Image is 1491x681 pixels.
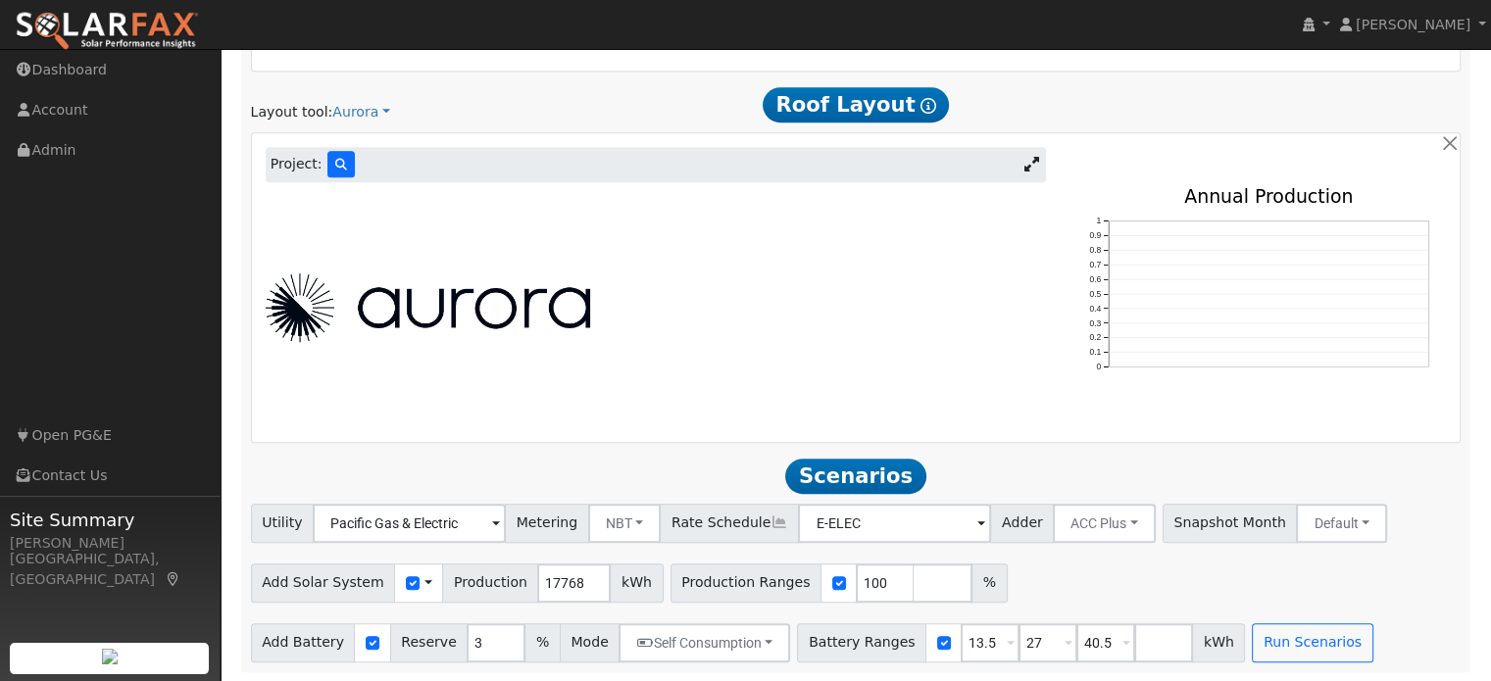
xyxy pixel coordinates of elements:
[1018,150,1046,179] a: Expand Aurora window
[1356,17,1470,32] span: [PERSON_NAME]
[102,649,118,664] img: retrieve
[390,623,469,662] span: Reserve
[1089,317,1101,327] text: 0.3
[588,504,662,543] button: NBT
[251,504,315,543] span: Utility
[763,87,950,122] span: Roof Layout
[251,623,356,662] span: Add Battery
[313,504,506,543] input: Select a Utility
[671,563,821,603] span: Production Ranges
[1184,184,1354,206] text: Annual Production
[990,504,1054,543] span: Adder
[1296,504,1387,543] button: Default
[610,563,663,603] span: kWh
[1192,623,1245,662] span: kWh
[1089,288,1101,298] text: 0.5
[271,154,323,174] span: Project:
[505,504,589,543] span: Metering
[266,273,590,342] img: Aurora Logo
[1089,303,1101,313] text: 0.4
[251,104,333,120] span: Layout tool:
[1089,230,1101,240] text: 0.9
[15,11,199,52] img: SolarFax
[251,563,396,603] span: Add Solar System
[1096,362,1101,371] text: 0
[1089,347,1101,357] text: 0.1
[971,563,1007,603] span: %
[1252,623,1372,662] button: Run Scenarios
[797,623,926,662] span: Battery Ranges
[10,549,210,590] div: [GEOGRAPHIC_DATA], [GEOGRAPHIC_DATA]
[798,504,991,543] input: Select a Rate Schedule
[619,623,790,662] button: Self Consumption
[560,623,620,662] span: Mode
[165,571,182,587] a: Map
[524,623,560,662] span: %
[1089,245,1101,255] text: 0.8
[1096,216,1101,225] text: 1
[785,459,925,494] span: Scenarios
[442,563,538,603] span: Production
[1089,274,1101,284] text: 0.6
[1053,504,1156,543] button: ACC Plus
[1089,332,1101,342] text: 0.2
[10,533,210,554] div: [PERSON_NAME]
[1163,504,1298,543] span: Snapshot Month
[1089,260,1101,269] text: 0.7
[10,507,210,533] span: Site Summary
[660,504,799,543] span: Rate Schedule
[332,102,390,122] a: Aurora
[920,98,936,114] i: Show Help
